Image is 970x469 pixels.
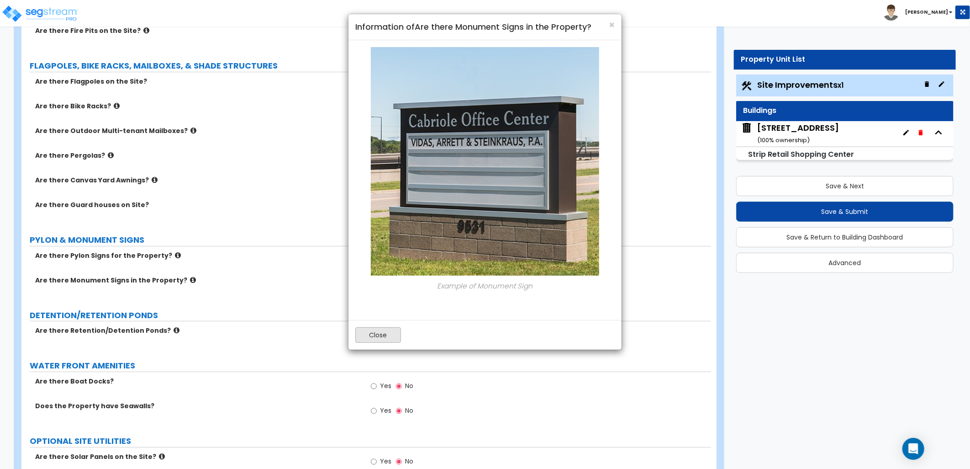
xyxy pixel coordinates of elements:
h4: Information of Are there Monument Signs in the Property? [355,21,615,33]
div: Open Intercom Messenger [902,438,924,460]
img: 158.jpeg [371,47,599,276]
button: Close [355,327,401,343]
button: Close [609,20,615,30]
i: Example of Monument Sign [438,281,533,291]
span: × [609,18,615,32]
